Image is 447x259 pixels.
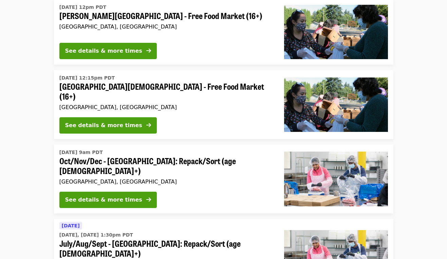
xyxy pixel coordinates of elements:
div: [GEOGRAPHIC_DATA], [GEOGRAPHIC_DATA] [59,23,273,30]
i: arrow-right icon [146,122,151,128]
img: Oct/Nov/Dec - Beaverton: Repack/Sort (age 10+) organized by Oregon Food Bank [284,152,388,206]
div: [GEOGRAPHIC_DATA], [GEOGRAPHIC_DATA] [59,104,273,110]
time: [DATE] 12pm PDT [59,4,107,11]
div: See details & more times [65,196,142,204]
span: [PERSON_NAME][GEOGRAPHIC_DATA] - Free Food Market (16+) [59,11,273,21]
time: [DATE], [DATE] 1:30pm PDT [59,231,133,239]
a: See details for "Beaverton First United Methodist Church - Free Food Market (16+)" [54,70,393,139]
i: arrow-right icon [146,196,151,203]
button: See details & more times [59,192,157,208]
div: [GEOGRAPHIC_DATA], [GEOGRAPHIC_DATA] [59,178,273,185]
span: [DATE] [62,223,80,228]
div: See details & more times [65,121,142,129]
a: See details for "Oct/Nov/Dec - Beaverton: Repack/Sort (age 10+)" [54,144,393,213]
img: Sitton Elementary - Free Food Market (16+) organized by Oregon Food Bank [284,5,388,59]
time: [DATE] 9am PDT [59,149,103,156]
button: See details & more times [59,43,157,59]
span: July/Aug/Sept - [GEOGRAPHIC_DATA]: Repack/Sort (age [DEMOGRAPHIC_DATA]+) [59,239,273,258]
button: See details & more times [59,117,157,134]
img: Beaverton First United Methodist Church - Free Food Market (16+) organized by Oregon Food Bank [284,77,388,132]
span: [GEOGRAPHIC_DATA][DEMOGRAPHIC_DATA] - Free Food Market (16+) [59,82,273,101]
time: [DATE] 12:15pm PDT [59,74,115,82]
i: arrow-right icon [146,48,151,54]
div: See details & more times [65,47,142,55]
span: Oct/Nov/Dec - [GEOGRAPHIC_DATA]: Repack/Sort (age [DEMOGRAPHIC_DATA]+) [59,156,273,176]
